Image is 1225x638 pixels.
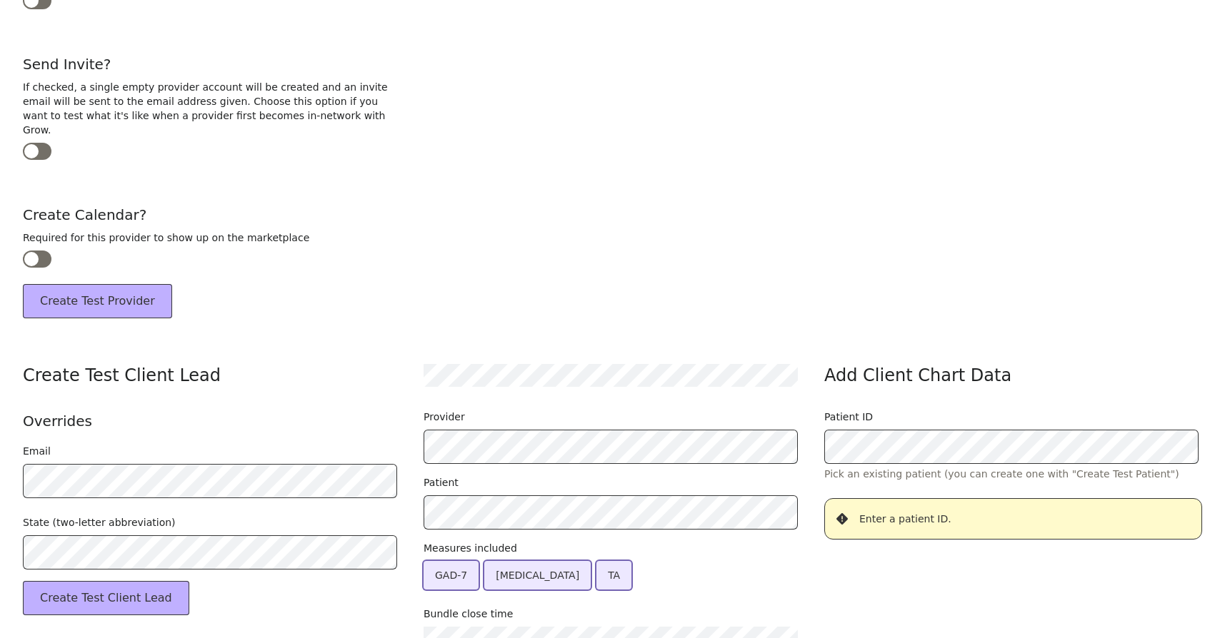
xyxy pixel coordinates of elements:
[424,475,459,490] label: Patient
[23,205,146,225] label: Create Calendar?
[23,364,401,387] div: Create Test Client Lead
[23,515,176,530] label: State (two-letter abbreviation)
[435,567,467,584] span: GAD-7
[23,231,401,245] div: Required for this provider to show up on the marketplace
[23,444,51,458] label: Email
[859,510,1190,527] div: Enter a patient ID.
[424,410,465,424] label: Provider
[824,467,1179,481] div: Pick an existing patient (you can create one with "Create Test Patient")
[496,567,579,584] span: [MEDICAL_DATA]
[824,364,1202,387] div: Add Client Chart Data
[608,567,620,584] span: TA
[23,410,401,432] div: Overrides
[23,80,401,137] div: If checked, a single empty provider account will be created and an invite email will be sent to t...
[23,284,172,318] button: Create Test Provider
[424,541,517,555] label: Measures included
[824,410,873,424] label: Patient ID
[23,581,189,615] button: Create Test Client Lead
[23,54,111,74] label: Send Invite?
[424,607,513,621] label: Bundle close time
